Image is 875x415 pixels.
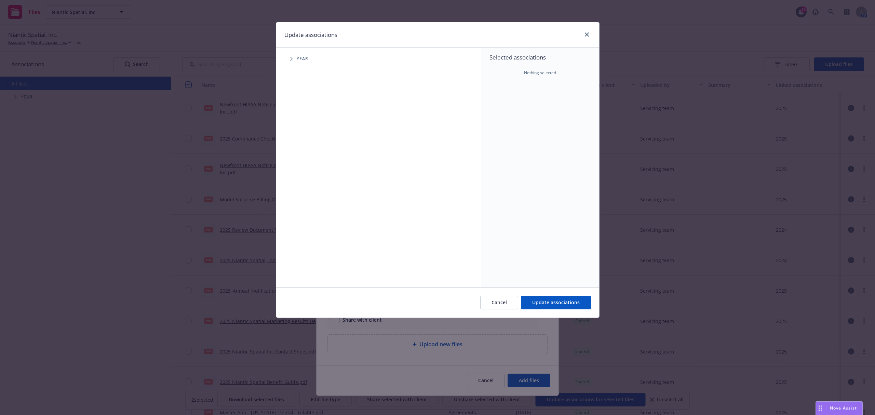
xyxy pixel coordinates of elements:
span: Nova Assist [830,405,857,411]
span: Nothing selected [524,70,556,76]
button: Update associations [521,296,591,309]
div: Tree Example [276,52,481,66]
span: Cancel [492,299,507,306]
button: Nova Assist [816,401,863,415]
div: Drag to move [816,402,824,415]
span: Selected associations [489,53,591,62]
h1: Update associations [284,30,337,39]
a: close [583,30,591,39]
button: Cancel [480,296,518,309]
span: Year [297,57,309,61]
span: Update associations [532,299,580,306]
